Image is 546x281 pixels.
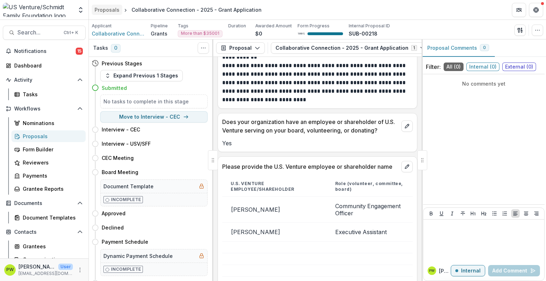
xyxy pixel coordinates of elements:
[448,209,456,218] button: Italicize
[298,23,330,29] p: Form Progress
[23,172,80,179] div: Payments
[522,209,530,218] button: Align Center
[444,63,464,71] span: All ( 0 )
[92,5,122,15] a: Proposals
[100,70,183,81] button: Expand Previous 1 Stages
[23,243,80,250] div: Grantees
[488,265,540,276] button: Add Comment
[102,238,148,245] h4: Payment Schedule
[255,23,292,29] p: Awarded Amount
[426,63,441,71] p: Filter:
[23,133,80,140] div: Proposals
[102,84,127,92] h4: Submitted
[76,48,83,55] span: 15
[3,103,86,114] button: Open Workflows
[95,6,119,13] div: Proposals
[102,210,125,217] h4: Approved
[151,23,168,29] p: Pipeline
[151,30,167,37] p: Grants
[427,209,435,218] button: Bold
[222,162,398,171] p: Please provide the U.S. Venture employee or shareholder name
[439,267,451,275] p: [PERSON_NAME]
[11,170,86,182] a: Payments
[461,268,481,274] p: Internal
[18,263,55,270] p: [PERSON_NAME]
[102,60,142,67] h4: Previous Stages
[6,268,14,272] div: Parker Wolf
[216,42,265,54] button: Proposal
[11,183,86,195] a: Grantee Reports
[14,48,76,54] span: Notifications
[14,106,74,112] span: Workflows
[327,222,413,241] td: Executive Assistant
[102,154,134,162] h4: CEC Meeting
[92,23,112,29] p: Applicant
[529,3,543,17] button: Get Help
[255,30,262,37] p: $0
[100,111,208,123] button: Move to Interview - CEC
[11,254,86,265] a: Communications
[23,214,80,221] div: Document Templates
[14,62,80,69] div: Dashboard
[480,209,488,218] button: Heading 2
[11,117,86,129] a: Nominations
[76,3,86,17] button: Open entity switcher
[512,3,526,17] button: Partners
[181,31,219,36] span: More than $35001
[483,45,486,50] span: 0
[426,80,542,87] p: No comments yet
[3,3,73,17] img: US Venture/Schmidt Family Foundation logo
[23,91,80,98] div: Tasks
[103,252,173,260] h5: Dynamic Payment Schedule
[132,6,262,13] div: Collaborative Connection - 2025 - Grant Application
[17,29,59,36] span: Search...
[23,256,80,263] div: Communications
[11,88,86,100] a: Tasks
[500,209,509,218] button: Ordered List
[76,266,84,274] button: More
[349,30,378,37] p: SUB-00218
[459,209,467,218] button: Strike
[222,177,327,197] th: U.S. VENTURE EMPLOYEE/SHAREHOLDER
[102,126,140,133] h4: Interview - CEC
[401,161,413,172] button: edit
[102,140,151,147] h4: Interview - USV/SFF
[11,130,86,142] a: Proposals
[401,120,413,132] button: edit
[437,209,446,218] button: Underline
[11,157,86,168] a: Reviewers
[58,264,73,270] p: User
[422,39,495,57] button: Proposal Comments
[222,222,327,241] td: [PERSON_NAME]
[92,30,145,37] a: Collaborative Connection
[178,23,188,29] p: Tags
[222,139,413,147] p: Yes
[111,196,141,203] p: Incomplete
[93,45,108,51] h3: Tasks
[111,266,141,272] p: Incomplete
[14,77,74,83] span: Activity
[451,265,485,276] button: Internal
[14,200,74,206] span: Documents
[14,229,74,235] span: Contacts
[23,146,80,153] div: Form Builder
[3,45,86,57] button: Notifications15
[23,185,80,193] div: Grantee Reports
[198,42,209,54] button: Toggle View Cancelled Tasks
[23,119,80,127] div: Nominations
[111,44,121,53] span: 0
[490,209,499,218] button: Bullet List
[349,23,390,29] p: Internal Proposal ID
[222,196,327,222] td: [PERSON_NAME]
[102,168,138,176] h4: Board Meeting
[11,212,86,223] a: Document Templates
[429,269,435,272] div: Parker Wolf
[3,26,86,40] button: Search...
[466,63,499,71] span: Internal ( 0 )
[502,63,536,71] span: External ( 0 )
[11,144,86,155] a: Form Builder
[511,209,520,218] button: Align Left
[3,226,86,238] button: Open Contacts
[3,74,86,86] button: Open Activity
